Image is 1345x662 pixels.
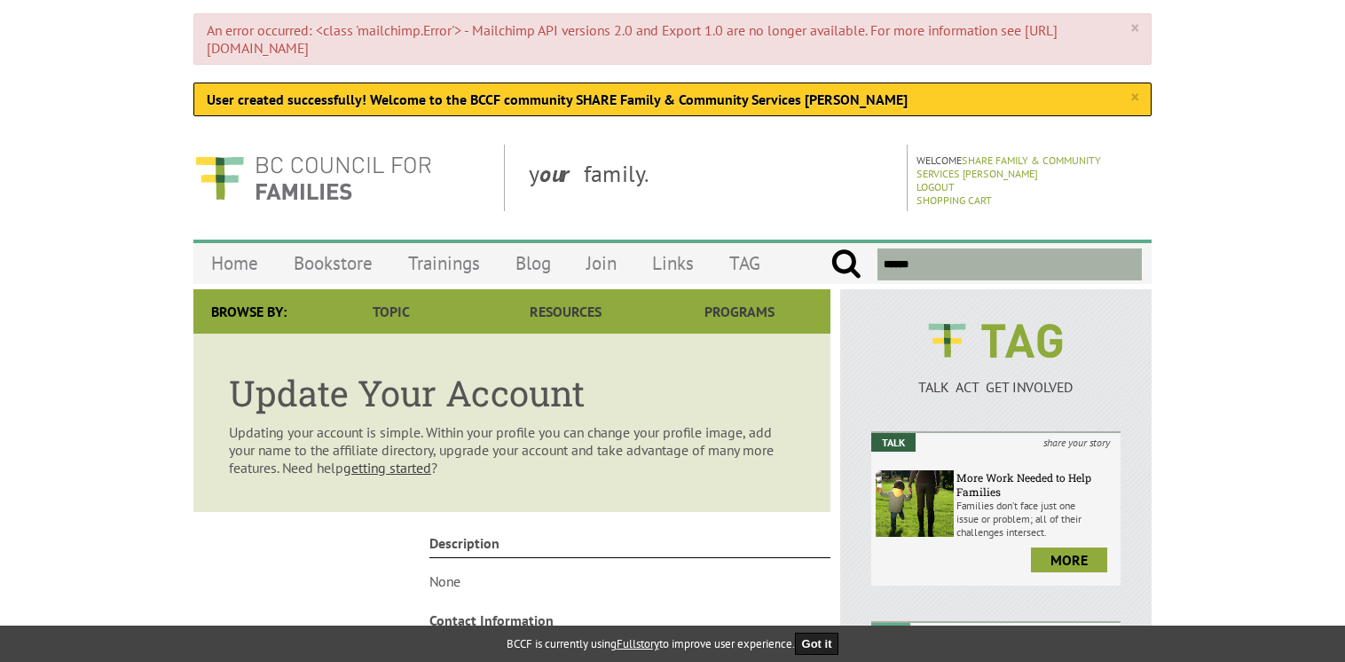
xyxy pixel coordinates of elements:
[617,636,659,651] a: Fullstory
[498,242,569,284] a: Blog
[193,83,1152,116] div: User created successfully! Welcome to the BCCF community SHARE Family & Community Services [PERSO...
[1130,20,1138,37] a: ×
[193,289,304,334] div: Browse By:
[956,499,1116,539] p: Families don’t face just one issue or problem; all of their challenges intersect.
[1031,548,1107,572] a: more
[193,242,276,284] a: Home
[1033,433,1121,452] i: share your story
[569,242,634,284] a: Join
[193,145,433,211] img: BC Council for FAMILIES
[916,154,1101,180] a: SHARE Family & Community Services [PERSON_NAME]
[871,378,1121,396] p: TALK ACT GET INVOLVED
[429,572,831,590] p: None
[712,242,778,284] a: TAG
[229,369,795,416] h1: Update Your Account
[916,154,1146,180] p: Welcome
[1045,623,1121,642] i: take a survey
[916,180,955,193] a: Logout
[343,459,431,477] a: getting started
[634,242,712,284] a: Links
[830,248,861,280] input: Submit
[871,433,916,452] em: Talk
[653,289,827,334] a: Programs
[478,289,652,334] a: Resources
[193,13,1152,65] div: An error occurred: <class 'mailchimp.Error'> - Mailchimp API versions 2.0 and Export 1.0 are no l...
[304,289,478,334] a: Topic
[871,360,1121,396] a: TALK ACT GET INVOLVED
[956,470,1116,499] h6: More Work Needed to Help Families
[1130,89,1138,106] a: ×
[193,334,830,512] article: Updating your account is simple. Within your profile you can change your profile image, add your ...
[871,623,910,642] em: Act
[276,242,390,284] a: Bookstore
[429,534,831,558] h4: Description
[429,611,831,635] h4: Contact Information
[539,159,584,188] strong: our
[916,193,992,207] a: Shopping Cart
[390,242,498,284] a: Trainings
[916,307,1075,374] img: BCCF's TAG Logo
[795,633,839,655] button: Got it
[515,145,908,211] div: y family.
